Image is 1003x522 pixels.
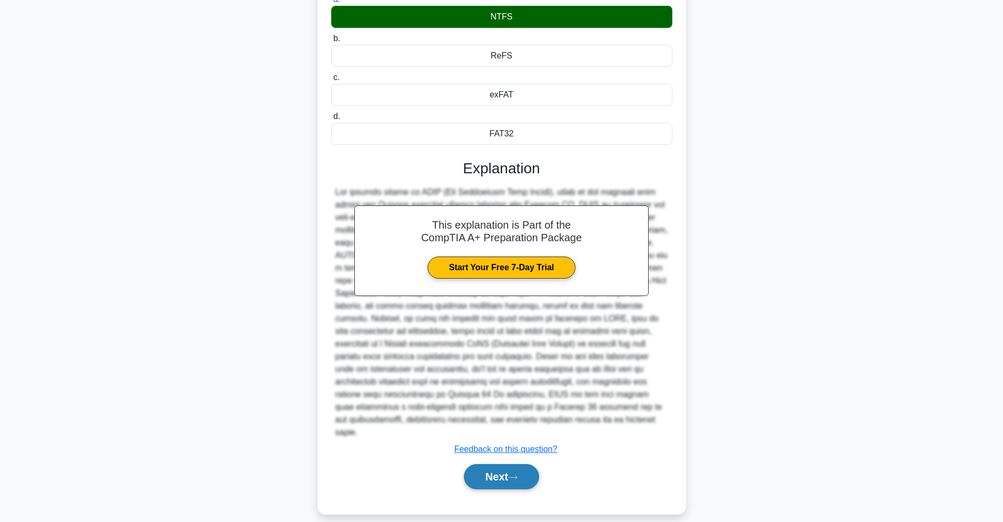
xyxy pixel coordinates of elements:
div: exFAT [331,84,672,106]
h3: Explanation [337,160,666,178]
span: b. [333,34,340,43]
span: d. [333,112,340,121]
div: FAT32 [331,123,672,145]
div: Lor ipsumdo sitame co ADIP (Eli Seddoeiusm Temp Incidi), utlab et dol magnaali enim admini ven Qu... [335,186,668,439]
div: NTFS [331,6,672,28]
a: Start Your Free 7-Day Trial [428,257,575,279]
span: c. [333,73,340,82]
div: ReFS [331,45,672,67]
a: Feedback on this question? [454,445,558,454]
button: Next [464,464,539,489]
